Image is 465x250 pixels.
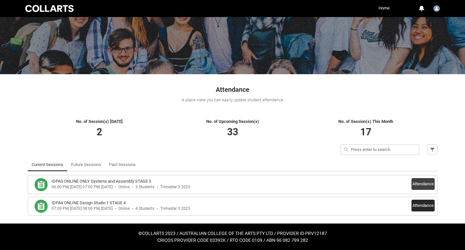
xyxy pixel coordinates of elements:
[227,126,238,138] span: 33
[32,158,63,171] a: Current Sessions
[109,158,136,171] a: Past Sessions
[52,178,151,185] h3: IDPA3 ONLINE ONLY Systems and Assembly STAGE 3
[360,126,371,138] span: 17
[52,185,113,190] div: 06:00 PM, [DATE] 07:00 PM, [DATE]
[411,200,435,211] button: Attendance
[105,158,140,171] li: Past Sessions
[135,206,154,211] div: 4 Students
[28,97,438,103] div: A place were you can easily update student attendance
[340,144,419,155] input: Press enter to search
[338,119,393,124] span: No. of Session(s) This Month
[216,86,249,93] span: Attendance
[433,5,440,12] img: Tom.Eames
[206,119,259,124] span: No. of Upcoming Session(s)
[135,185,154,190] div: 3 Students
[67,158,105,171] li: Future Sessions
[97,126,102,138] span: 2
[52,206,113,211] div: 07:00 PM, [DATE] 08:00 PM, [DATE]
[52,200,126,206] h3: IDPA4 ONLINE Design Studio 1 STAGE 4
[427,144,438,155] button: Filter
[118,185,130,190] div: Online
[160,185,190,190] div: Trimester 3 2025
[118,206,130,211] div: Online
[411,178,435,190] button: Attendance
[76,119,123,124] span: No. of Session(s) [DATE]
[160,206,190,211] div: Trimester 3 2025
[432,3,442,13] button: User Profile Tom.Eames
[71,158,101,171] a: Future Sessions
[377,3,391,13] a: Home
[28,158,67,171] li: Current Sessions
